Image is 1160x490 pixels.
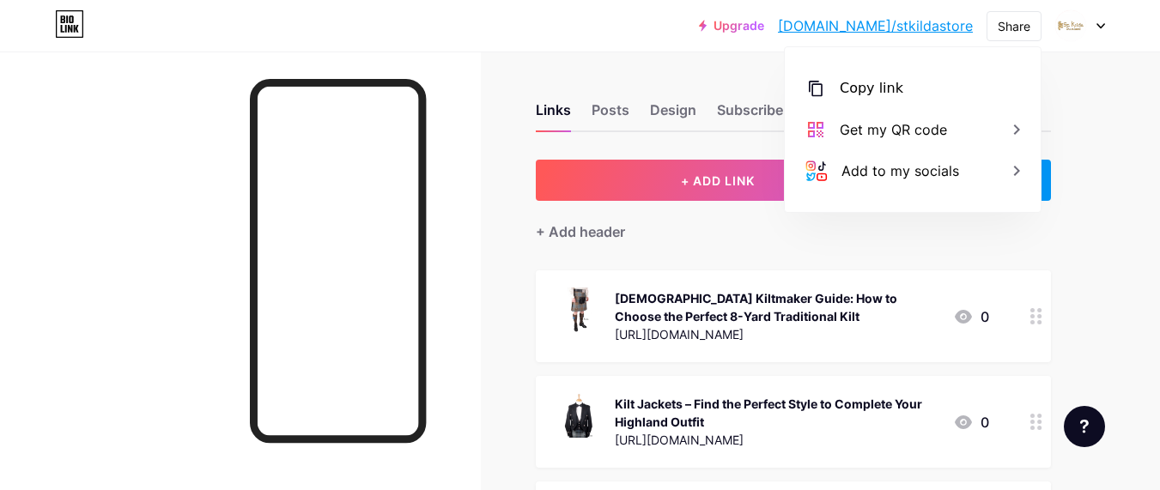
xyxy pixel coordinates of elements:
div: Subscribers [717,100,796,130]
div: [DEMOGRAPHIC_DATA] Kiltmaker Guide: How to Choose the Perfect 8-Yard Traditional Kilt [615,289,939,325]
div: [URL][DOMAIN_NAME] [615,431,939,449]
div: Copy link [840,78,903,99]
div: Kilt Jackets – Find the Perfect Style to Complete Your Highland Outfit [615,395,939,431]
a: [DOMAIN_NAME]/stkildastore [778,15,973,36]
img: Scottish Kiltmaker Guide: How to Choose the Perfect 8-Yard Traditional Kilt [556,287,601,332]
div: Design [650,100,696,130]
div: + Add header [536,221,625,242]
div: Posts [592,100,629,130]
img: Kilt Jackets – Find the Perfect Style to Complete Your Highland Outfit [556,393,601,438]
div: Add to my socials [841,160,959,181]
a: Upgrade [699,19,764,33]
span: + ADD LINK [681,173,755,188]
img: stkildastore [1054,9,1087,42]
div: Get my QR code [840,119,947,140]
div: Links [536,100,571,130]
div: 0 [953,412,989,433]
div: Share [998,17,1030,35]
div: 0 [953,306,989,327]
button: + ADD LINK [536,160,901,201]
div: [URL][DOMAIN_NAME] [615,325,939,343]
